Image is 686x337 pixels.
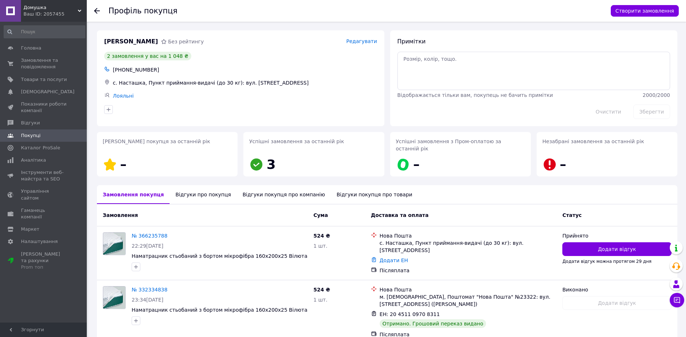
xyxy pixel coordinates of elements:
[103,233,125,255] img: Фото товару
[396,138,501,152] span: Успішні замовлення з Пром-оплатою за останній рік
[21,145,60,151] span: Каталог ProSale
[21,251,67,271] span: [PERSON_NAME] та рахунки
[132,307,307,313] a: Наматрацник стьобаний з бортом мікрофібра 160х200х25 Вілюта
[120,157,127,172] span: –
[21,207,67,220] span: Гаманець компанії
[380,311,440,317] span: ЕН: 20 4511 0970 8311
[413,157,420,172] span: –
[132,243,163,249] span: 22:29[DATE]
[21,57,67,70] span: Замовлення та повідомлення
[670,293,684,307] button: Чат з покупцем
[21,89,74,95] span: [DEMOGRAPHIC_DATA]
[103,286,126,309] a: Фото товару
[598,246,636,253] span: Додати відгук
[21,169,67,182] span: Інструменти веб-майстра та SEO
[314,243,328,249] span: 1 шт.
[21,157,46,163] span: Аналітика
[168,39,204,44] span: Без рейтингу
[346,38,377,44] span: Редагувати
[380,257,408,263] a: Додати ЕН
[371,212,429,218] span: Доставка та оплата
[108,7,178,15] h1: Профіль покупця
[103,232,126,255] a: Фото товару
[380,267,557,274] div: Післяплата
[132,253,307,259] a: Наматрацник стьобаний з бортом мікрофібра 160х200х25 Вілюта
[21,101,67,114] span: Показники роботи компанії
[21,132,41,139] span: Покупці
[314,297,328,303] span: 1 шт.
[24,4,78,11] span: Домушка
[611,5,679,17] button: Створити замовлення
[380,293,557,308] div: м. [DEMOGRAPHIC_DATA], Поштомат "Нова Пошта" №23322: вул. [STREET_ADDRESS] ([PERSON_NAME])
[132,233,167,239] a: № 366235788
[132,287,167,293] a: № 332334838
[103,286,125,309] img: Фото товару
[103,212,138,218] span: Замовлення
[562,242,672,256] button: Додати відгук
[132,297,163,303] span: 23:34[DATE]
[643,92,670,98] span: 2000 / 2000
[380,239,557,254] div: с. Насташка, Пункт приймання-видачі (до 30 кг): вул. [STREET_ADDRESS]
[113,93,134,99] a: Лояльні
[170,185,237,204] div: Відгуки про покупця
[104,52,191,60] div: 2 замовлення у вас на 1 048 ₴
[562,286,672,293] div: Виконано
[21,120,40,126] span: Відгуки
[562,212,581,218] span: Статус
[24,11,87,17] div: Ваш ID: 2057455
[21,238,58,245] span: Налаштування
[237,185,331,204] div: Відгуки покупця про компанію
[104,38,158,46] span: [PERSON_NAME]
[21,45,41,51] span: Головна
[103,138,210,144] span: [PERSON_NAME] покупця за останній рік
[97,185,170,204] div: Замовлення покупця
[542,138,644,144] span: Незабрані замовлення за останній рік
[4,25,85,38] input: Пошук
[21,264,67,270] div: Prom топ
[560,157,566,172] span: –
[380,286,557,293] div: Нова Пошта
[380,319,486,328] div: Отримано. Грошовий переказ видано
[397,92,553,98] span: Відображається тільки вам, покупець не бачить примітки
[397,38,426,45] span: Примітки
[267,157,276,172] span: 3
[21,226,39,233] span: Маркет
[314,212,328,218] span: Cума
[380,232,557,239] div: Нова Пошта
[562,232,672,239] div: Прийнято
[21,76,67,83] span: Товари та послуги
[94,7,100,14] div: Повернутися назад
[21,188,67,201] span: Управління сайтом
[314,233,330,239] span: 524 ₴
[314,287,330,293] span: 524 ₴
[249,138,344,144] span: Успішні замовлення за останній рік
[562,259,651,264] span: Додати відгук можна протягом 29 дня
[331,185,418,204] div: Відгуки покупця про товари
[111,78,379,88] div: с. Насташка, Пункт приймання-видачі (до 30 кг): вул. [STREET_ADDRESS]
[111,65,379,75] div: [PHONE_NUMBER]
